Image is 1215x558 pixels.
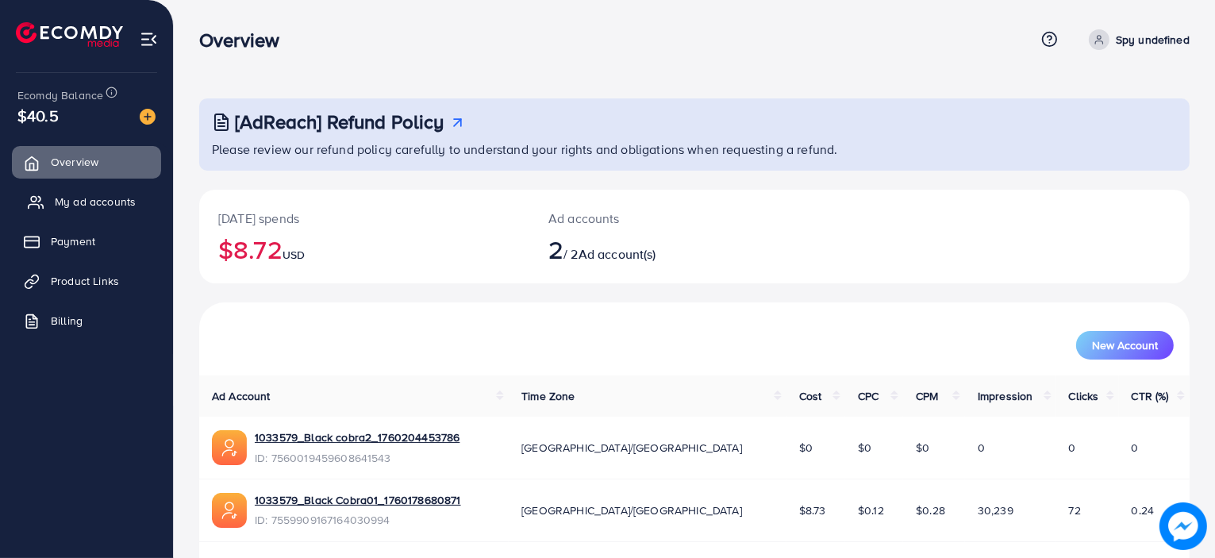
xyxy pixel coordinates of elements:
span: ID: 7559909167164030994 [255,512,461,528]
span: Ecomdy Balance [17,87,103,103]
span: Cost [799,388,822,404]
span: 0 [1132,440,1139,456]
span: 0 [1069,440,1076,456]
span: 0.24 [1132,502,1155,518]
span: ID: 7560019459608641543 [255,450,459,466]
span: 30,239 [978,502,1013,518]
span: 72 [1069,502,1081,518]
a: Spy undefined [1082,29,1190,50]
img: ic-ads-acc.e4c84228.svg [212,493,247,528]
a: Payment [12,225,161,257]
span: $0 [858,440,871,456]
span: CPM [916,388,938,404]
h2: / 2 [548,234,758,264]
p: Ad accounts [548,209,758,228]
img: menu [140,30,158,48]
h3: Overview [199,29,292,52]
span: 0 [978,440,985,456]
span: $8.73 [799,502,826,518]
span: $0.12 [858,502,884,518]
a: 1033579_Black Cobra01_1760178680871 [255,492,461,508]
a: Overview [12,146,161,178]
span: CPC [858,388,879,404]
a: 1033579_Black cobra2_1760204453786 [255,429,459,445]
img: image [140,109,156,125]
h2: $8.72 [218,234,510,264]
span: USD [283,247,305,263]
span: [GEOGRAPHIC_DATA]/[GEOGRAPHIC_DATA] [521,440,742,456]
span: $0 [916,440,929,456]
span: $0 [799,440,813,456]
span: 2 [548,231,563,267]
img: logo [16,22,123,47]
img: ic-ads-acc.e4c84228.svg [212,430,247,465]
span: My ad accounts [55,194,136,210]
span: New Account [1092,340,1158,351]
button: New Account [1076,331,1174,360]
a: My ad accounts [12,186,161,217]
span: [GEOGRAPHIC_DATA]/[GEOGRAPHIC_DATA] [521,502,742,518]
p: [DATE] spends [218,209,510,228]
a: Product Links [12,265,161,297]
span: Clicks [1069,388,1099,404]
h3: [AdReach] Refund Policy [235,110,444,133]
a: Billing [12,305,161,337]
span: Product Links [51,273,119,289]
span: Ad account(s) [579,245,656,263]
span: $40.5 [17,104,59,127]
p: Spy undefined [1116,30,1190,49]
img: image [1159,502,1207,550]
span: Payment [51,233,95,249]
span: Ad Account [212,388,271,404]
span: Overview [51,154,98,170]
span: Time Zone [521,388,575,404]
span: Billing [51,313,83,329]
span: CTR (%) [1132,388,1169,404]
p: Please review our refund policy carefully to understand your rights and obligations when requesti... [212,140,1180,159]
span: Impression [978,388,1033,404]
span: $0.28 [916,502,945,518]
